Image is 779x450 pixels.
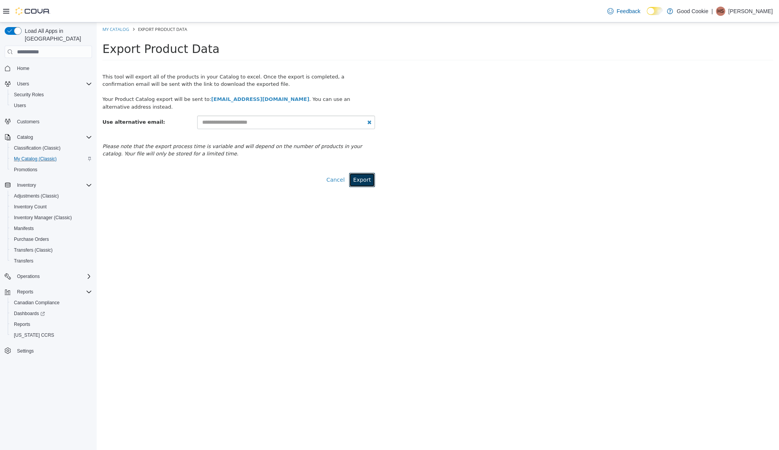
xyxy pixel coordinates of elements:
[14,193,59,199] span: Adjustments (Classic)
[11,245,56,255] a: Transfers (Classic)
[6,93,68,104] label: Use alternative email:
[14,247,53,253] span: Transfers (Classic)
[8,100,95,111] button: Users
[14,79,32,89] button: Users
[14,346,92,356] span: Settings
[11,90,47,99] a: Security Roles
[17,289,33,295] span: Reports
[11,165,92,174] span: Promotions
[11,213,75,222] a: Inventory Manager (Classic)
[8,245,95,256] button: Transfers (Classic)
[41,4,90,10] span: Export Product Data
[14,272,43,281] button: Operations
[269,93,279,107] button: Clear Email
[8,191,95,201] button: Adjustments (Classic)
[11,235,92,244] span: Purchase Orders
[6,4,32,10] a: My Catalog
[11,213,92,222] span: Inventory Manager (Classic)
[11,331,57,340] a: [US_STATE] CCRS
[11,320,92,329] span: Reports
[11,202,50,211] a: Inventory Count
[6,121,265,135] em: Please note that the export process time is variable and will depend on the number of products in...
[14,116,92,126] span: Customers
[14,133,36,142] button: Catalog
[8,319,95,330] button: Reports
[11,320,33,329] a: Reports
[17,134,33,140] span: Catalog
[2,132,95,143] button: Catalog
[14,92,44,98] span: Security Roles
[11,298,63,307] a: Canadian Compliance
[14,204,47,210] span: Inventory Count
[11,224,37,233] a: Manifests
[11,143,92,153] span: Classification (Classic)
[11,154,60,164] a: My Catalog (Classic)
[17,273,40,280] span: Operations
[677,7,709,16] p: Good Cookie
[14,346,37,356] a: Settings
[225,150,252,165] a: Cancel
[14,133,92,142] span: Catalog
[647,7,663,15] input: Dark Mode
[8,212,95,223] button: Inventory Manager (Classic)
[22,27,92,43] span: Load All Apps in [GEOGRAPHIC_DATA]
[14,300,60,306] span: Canadian Compliance
[14,272,92,281] span: Operations
[8,143,95,153] button: Classification (Classic)
[11,256,92,266] span: Transfers
[5,60,92,377] nav: Complex example
[14,79,92,89] span: Users
[14,258,33,264] span: Transfers
[14,225,34,232] span: Manifests
[14,287,36,297] button: Reports
[8,330,95,341] button: [US_STATE] CCRS
[14,215,72,221] span: Inventory Manager (Classic)
[11,256,36,266] a: Transfers
[8,164,95,175] button: Promotions
[8,201,95,212] button: Inventory Count
[14,102,26,109] span: Users
[716,7,725,16] div: Hamid Savalanpour
[6,20,123,33] span: Export Product Data
[8,89,95,100] button: Security Roles
[711,7,713,16] p: |
[718,7,724,16] span: HS
[728,7,773,16] p: [PERSON_NAME]
[11,202,92,211] span: Inventory Count
[8,234,95,245] button: Purchase Orders
[11,224,92,233] span: Manifests
[15,7,50,15] img: Cova
[11,191,92,201] span: Adjustments (Classic)
[11,154,92,164] span: My Catalog (Classic)
[14,63,92,73] span: Home
[11,101,92,110] span: Users
[2,271,95,282] button: Operations
[8,297,95,308] button: Canadian Compliance
[14,156,57,162] span: My Catalog (Classic)
[2,286,95,297] button: Reports
[14,332,54,338] span: [US_STATE] CCRS
[11,101,29,110] a: Users
[6,66,278,89] div: Your Product Catalog export will be sent to: . You can use an alternative address instead.
[617,7,640,15] span: Feedback
[17,119,39,125] span: Customers
[2,116,95,127] button: Customers
[252,150,279,165] button: Export
[11,191,62,201] a: Adjustments (Classic)
[11,298,92,307] span: Canadian Compliance
[8,308,95,319] a: Dashboards
[11,331,92,340] span: Washington CCRS
[14,287,92,297] span: Reports
[11,235,52,244] a: Purchase Orders
[14,181,92,190] span: Inventory
[14,167,38,173] span: Promotions
[6,43,278,66] div: This tool will export all of the products in your Catalog to excel. Once the export is completed,...
[604,3,643,19] a: Feedback
[11,245,92,255] span: Transfers (Classic)
[14,181,39,190] button: Inventory
[11,165,41,174] a: Promotions
[14,117,43,126] a: Customers
[17,182,36,188] span: Inventory
[17,348,34,354] span: Settings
